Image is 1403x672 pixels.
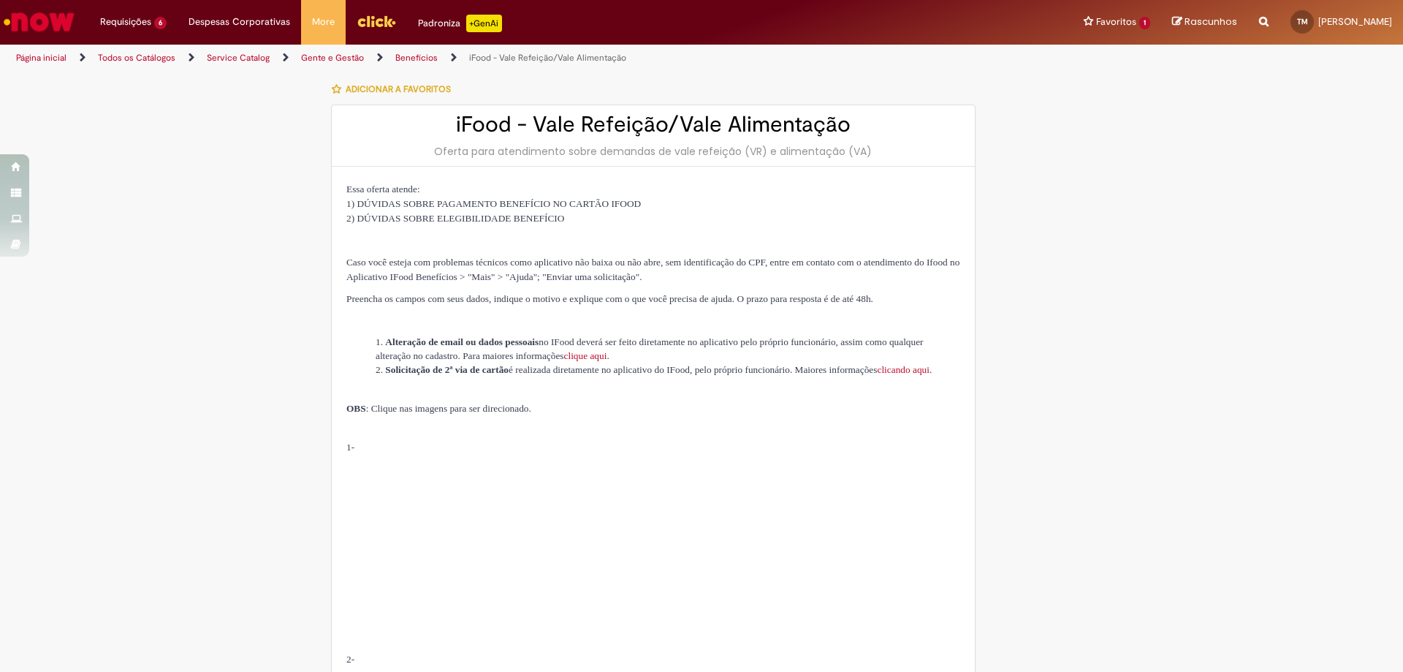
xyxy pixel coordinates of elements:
[346,198,641,209] span: 1) DÚVIDAS SOBRE PAGAMENTO BENEFÍCIO NO CARTÃO IFOOD
[154,17,167,29] span: 6
[877,364,929,375] a: Link clicando aqui
[346,654,354,665] span: 2-
[98,52,175,64] a: Todos os Catálogos
[418,15,502,32] div: Padroniza
[16,52,66,64] a: Página inicial
[346,83,451,95] span: Adicionar a Favoritos
[385,336,539,347] strong: Alteração de email ou dados pessoais
[564,350,607,361] a: Link clique aqui
[301,52,364,64] a: Gente e Gestão
[346,293,873,304] span: Preencha os campos com seus dados, indique o motivo e explique com o que você precisa de ajuda. O...
[1096,15,1136,29] span: Favoritos
[376,335,960,363] li: no IFood deverá ser feito diretamente no aplicativo pelo próprio funcionário, assim como qualquer...
[346,184,420,195] span: Essa oferta atende:
[346,442,354,453] span: 1-
[331,74,459,105] button: Adicionar a Favoritos
[189,15,290,29] span: Despesas Corporativas
[469,52,626,64] a: iFood - Vale Refeição/Vale Alimentação
[346,213,564,224] span: 2) DÚVIDAS SOBRE ELEGIBILIDADE BENEFÍCIO
[346,461,561,627] img: sys_attachment.do
[357,10,396,32] img: click_logo_yellow_360x200.png
[385,364,509,375] strong: Solicitação de 2ª via de cartão
[346,403,531,414] span: : Clique nas imagens para ser direcionado.
[1139,17,1150,29] span: 1
[312,15,335,29] span: More
[346,257,959,282] span: Caso você esteja com problemas técnicos como aplicativo não baixa ou não abre, sem identificação ...
[466,15,502,32] p: +GenAi
[376,363,960,377] li: é realizada diretamente no aplicativo do IFood, pelo próprio funcionário. Maiores informações .
[1185,15,1237,29] span: Rascunhos
[346,144,960,159] div: Oferta para atendimento sobre demandas de vale refeição (VR) e alimentação (VA)
[1297,17,1308,26] span: TM
[1,7,77,37] img: ServiceNow
[100,15,151,29] span: Requisições
[346,403,366,414] strong: OBS
[1318,15,1392,28] span: [PERSON_NAME]
[1172,15,1237,29] a: Rascunhos
[11,45,924,72] ul: Trilhas de página
[346,113,960,137] h2: iFood - Vale Refeição/Vale Alimentação
[395,52,438,64] a: Benefícios
[207,52,270,64] a: Service Catalog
